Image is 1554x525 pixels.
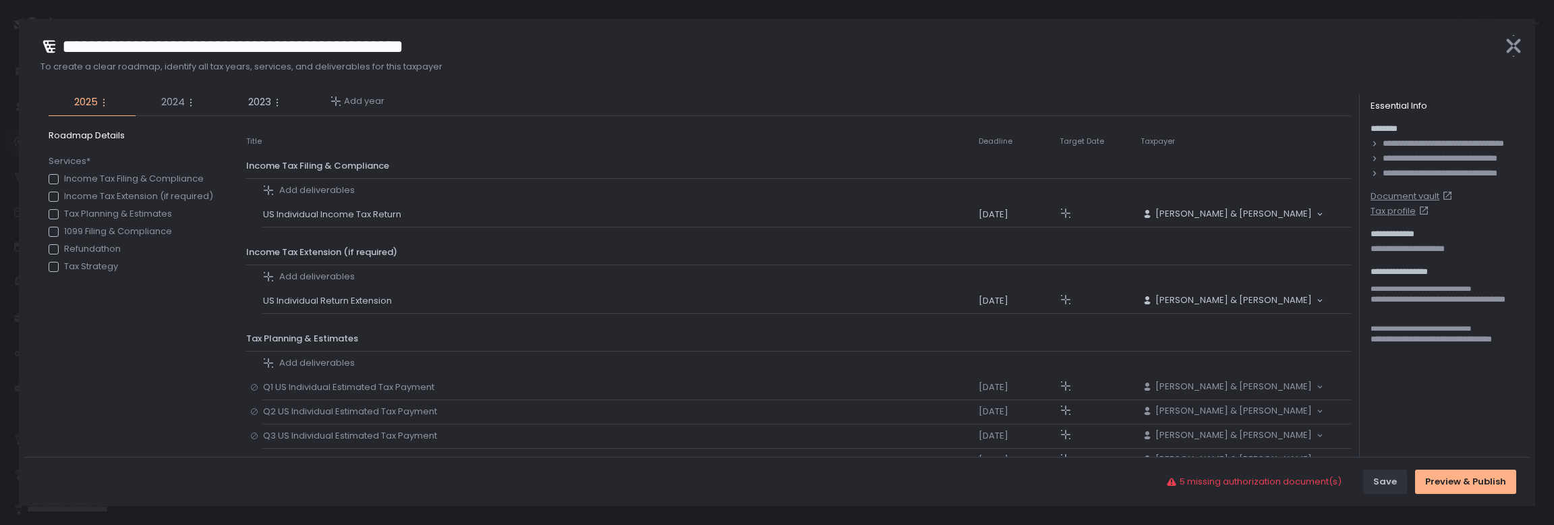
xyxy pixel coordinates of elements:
[161,94,185,110] span: 2024
[263,430,442,442] span: Q3 US Individual Estimated Tax Payment
[74,94,98,110] span: 2025
[40,61,1492,73] span: To create a clear roadmap, identify all tax years, services, and deliverables for this taxpayer
[1155,453,1312,466] span: [PERSON_NAME] & [PERSON_NAME]
[1141,429,1323,443] div: Search for option
[246,130,262,154] th: Title
[248,94,271,110] span: 2023
[979,430,1058,442] div: [DATE]
[1180,476,1342,488] span: 5 missing authorization document(s)
[1425,476,1506,488] div: Preview & Publish
[1371,100,1524,112] div: Essential Info
[49,130,219,142] span: Roadmap Details
[979,295,1058,307] div: [DATE]
[1141,294,1323,308] div: Search for option
[246,332,358,345] span: Tax Planning & Estimates
[979,209,1058,221] div: [DATE]
[979,406,1058,418] div: [DATE]
[979,381,1058,393] div: [DATE]
[1141,208,1323,221] div: Search for option
[1155,294,1312,306] span: [PERSON_NAME] & [PERSON_NAME]
[1363,470,1407,494] button: Save
[330,95,384,107] button: Add year
[1155,405,1312,417] span: [PERSON_NAME] & [PERSON_NAME]
[1155,429,1312,441] span: [PERSON_NAME] & [PERSON_NAME]
[246,246,397,258] span: Income Tax Extension (if required)
[1371,190,1524,202] a: Document vault
[1140,130,1324,154] th: Taxpayer
[279,184,355,196] span: Add deliverables
[979,454,1058,466] div: [DATE]
[1141,453,1323,467] div: Search for option
[279,271,355,283] span: Add deliverables
[978,130,1059,154] th: Deadline
[263,406,442,418] span: Q2 US Individual Estimated Tax Payment
[1141,381,1323,394] div: Search for option
[1373,476,1397,488] div: Save
[279,357,355,369] span: Add deliverables
[263,295,397,307] span: US Individual Return Extension
[1371,205,1524,217] a: Tax profile
[1415,470,1516,494] button: Preview & Publish
[263,454,443,466] span: Q4 US Individual Estimated Tax Payment
[1141,405,1323,418] div: Search for option
[1155,208,1312,220] span: [PERSON_NAME] & [PERSON_NAME]
[1059,130,1140,154] th: Target Date
[263,381,440,393] span: Q1 US Individual Estimated Tax Payment
[246,159,389,172] span: Income Tax Filing & Compliance
[49,155,90,167] span: Services*
[263,209,407,221] span: US Individual Income Tax Return
[1155,381,1312,393] span: [PERSON_NAME] & [PERSON_NAME]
